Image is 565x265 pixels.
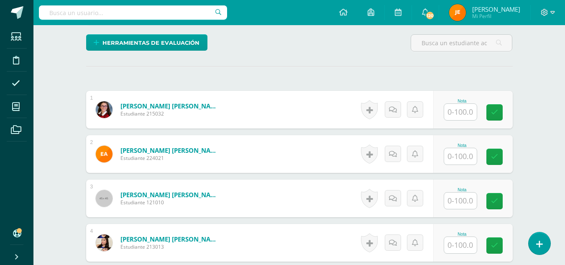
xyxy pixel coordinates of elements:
span: Herramientas de evaluación [102,35,199,51]
div: Nota [444,143,481,148]
input: 0-100.0 [444,237,477,253]
a: [PERSON_NAME] [PERSON_NAME] [120,235,221,243]
span: Estudiante 213013 [120,243,221,250]
span: Estudiante 121010 [120,199,221,206]
div: Nota [444,232,481,237]
div: Nota [444,188,481,192]
span: Estudiante 215032 [120,110,221,117]
input: 0-100.0 [444,104,477,120]
input: 0-100.0 [444,148,477,165]
input: Busca un estudiante aquí... [411,35,512,51]
img: 2cf37b1663a62289bc3e4f10204d8cb0.png [96,101,112,118]
img: 0700b50f0b371fc2d1ff999fb2f18c82.png [96,234,112,251]
div: Nota [444,99,481,103]
img: 962c767266edd2fdb3c7b27e8a0b0a7e.png [449,4,466,21]
input: 0-100.0 [444,193,477,209]
a: Herramientas de evaluación [86,34,207,51]
input: Busca un usuario... [39,5,227,20]
img: 4cbcd90602bada504c6b571128fdcb09.png [96,146,112,162]
a: [PERSON_NAME] [PERSON_NAME] [120,190,221,199]
a: [PERSON_NAME] [PERSON_NAME] [120,102,221,110]
img: 45x45 [96,190,112,207]
a: [PERSON_NAME] [PERSON_NAME] [120,146,221,154]
span: Mi Perfil [472,13,520,20]
span: [PERSON_NAME] [472,5,520,13]
span: Estudiante 224021 [120,154,221,162]
span: 120 [425,11,435,20]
